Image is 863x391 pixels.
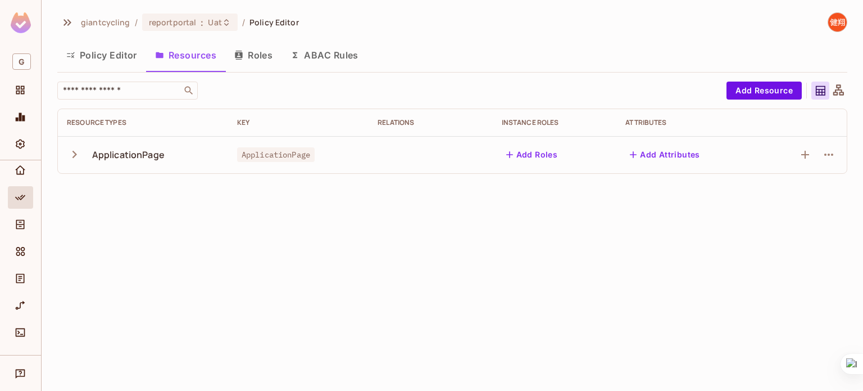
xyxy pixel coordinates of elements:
div: ApplicationPage [92,149,165,161]
button: Add Resource [726,82,802,100]
div: Key [237,118,360,127]
span: : [200,18,204,27]
div: Audit Log [8,267,33,290]
button: Resources [146,41,225,69]
div: Home [8,159,33,182]
div: Elements [8,240,33,263]
div: Workspace: giantcycling [8,49,33,74]
div: Help & Updates [8,362,33,385]
div: Resource Types [67,118,219,127]
button: Policy Editor [57,41,146,69]
div: Attributes [625,118,750,127]
div: Instance roles [502,118,608,127]
img: SReyMgAAAABJRU5ErkJggg== [11,12,31,33]
span: Policy Editor [249,17,299,28]
button: Roles [225,41,281,69]
div: Connect [8,321,33,344]
button: ABAC Rules [281,41,367,69]
button: Add Roles [502,146,562,164]
div: Monitoring [8,106,33,128]
div: Projects [8,79,33,101]
div: Relations [378,118,484,127]
span: ApplicationPage [237,147,315,162]
span: the active workspace [81,17,130,28]
div: Policy [8,186,33,209]
li: / [135,17,138,28]
span: Uat [208,17,221,28]
div: URL Mapping [8,294,33,317]
img: 廖健翔 [828,13,847,32]
span: reportportal [149,17,197,28]
li: / [242,17,245,28]
div: Settings [8,133,33,155]
span: G [12,53,31,70]
div: Directory [8,213,33,236]
button: Add Attributes [625,146,705,164]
